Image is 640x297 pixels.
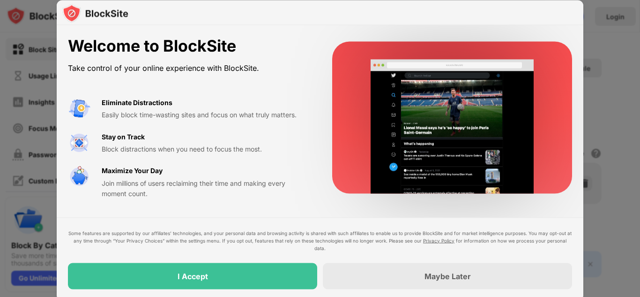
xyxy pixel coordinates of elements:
[178,271,208,281] div: I Accept
[68,229,572,251] div: Some features are supported by our affiliates’ technologies, and your personal data and browsing ...
[102,110,310,120] div: Easily block time-wasting sites and focus on what truly matters.
[102,97,172,107] div: Eliminate Distractions
[102,178,310,199] div: Join millions of users reclaiming their time and making every moment count.
[68,97,90,120] img: value-avoid-distractions.svg
[423,237,454,243] a: Privacy Policy
[102,166,163,176] div: Maximize Your Day
[62,4,128,23] img: logo-blocksite.svg
[102,144,310,154] div: Block distractions when you need to focus the most.
[68,131,90,154] img: value-focus.svg
[102,131,145,142] div: Stay on Track
[68,166,90,188] img: value-safe-time.svg
[68,61,310,75] div: Take control of your online experience with BlockSite.
[424,271,471,281] div: Maybe Later
[68,37,310,56] div: Welcome to BlockSite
